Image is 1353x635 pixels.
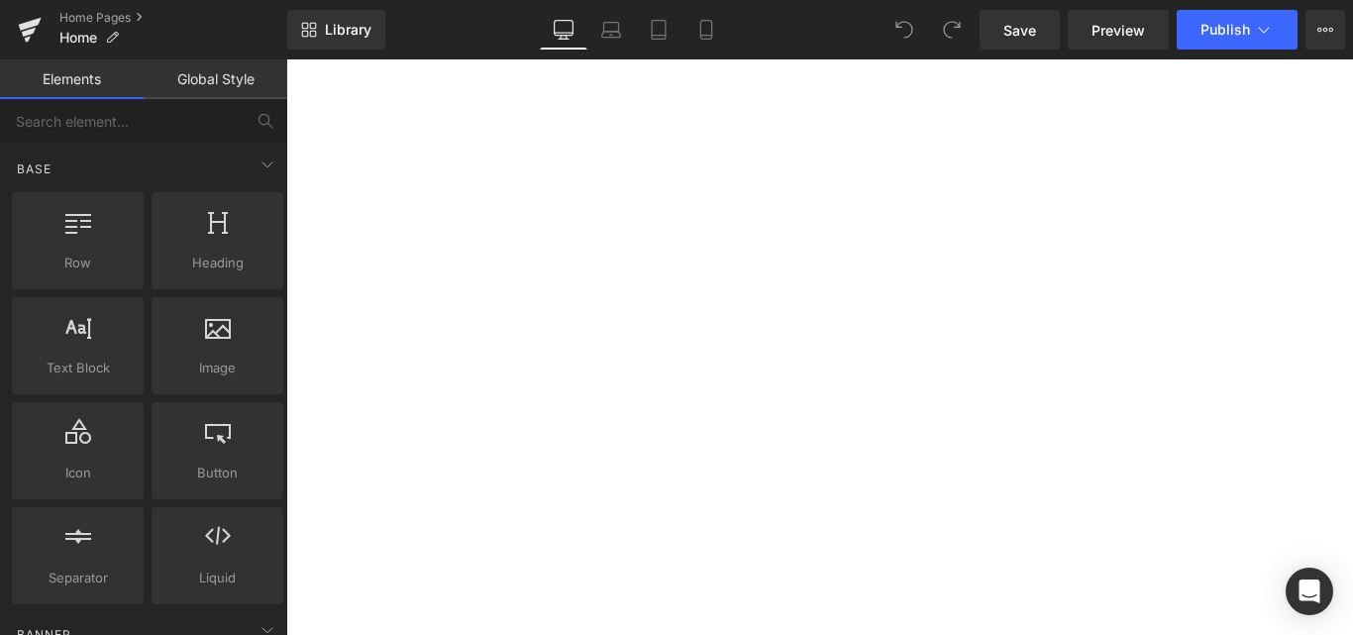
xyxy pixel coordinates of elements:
[1003,20,1036,41] span: Save
[18,358,138,378] span: Text Block
[885,10,924,50] button: Undo
[682,10,730,50] a: Mobile
[1200,22,1250,38] span: Publish
[157,253,277,273] span: Heading
[932,10,972,50] button: Redo
[587,10,635,50] a: Laptop
[157,568,277,588] span: Liquid
[144,59,287,99] a: Global Style
[325,21,371,39] span: Library
[59,30,97,46] span: Home
[157,463,277,483] span: Button
[157,358,277,378] span: Image
[540,10,587,50] a: Desktop
[1177,10,1298,50] button: Publish
[59,10,287,26] a: Home Pages
[1286,568,1333,615] div: Open Intercom Messenger
[18,568,138,588] span: Separator
[1092,20,1145,41] span: Preview
[1068,10,1169,50] a: Preview
[1305,10,1345,50] button: More
[635,10,682,50] a: Tablet
[287,10,385,50] a: New Library
[18,253,138,273] span: Row
[15,159,53,178] span: Base
[18,463,138,483] span: Icon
